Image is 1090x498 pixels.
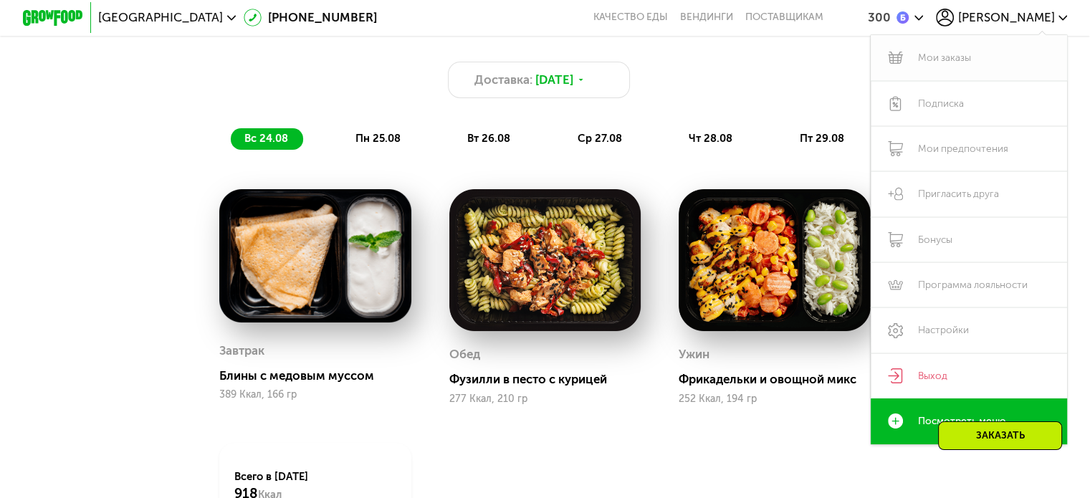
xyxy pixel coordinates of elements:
a: Подписка [871,81,1068,126]
div: 300 [867,11,890,24]
span: [PERSON_NAME] [957,11,1054,24]
a: Программа лояльности [871,262,1068,307]
span: [GEOGRAPHIC_DATA] [98,11,223,24]
div: 389 Ккал, 166 гр [219,389,411,401]
a: Настройки [871,307,1068,353]
a: Мои предпочтения [871,126,1068,171]
a: Посмотреть меню [871,398,1068,444]
a: Мои заказы [871,35,1068,80]
span: [DATE] [535,71,573,89]
a: [PHONE_NUMBER] [244,9,377,27]
div: поставщикам [745,11,823,24]
a: Вендинги [680,11,733,24]
div: Завтрак [219,340,264,363]
span: вт 26.08 [467,132,510,145]
div: 277 Ккал, 210 гр [449,393,641,405]
span: пт 29.08 [800,132,844,145]
div: Фрикадельки и овощной микс [679,372,882,387]
span: ср 27.08 [578,132,622,145]
div: 252 Ккал, 194 гр [679,393,871,405]
a: Выход [871,353,1068,398]
span: пн 25.08 [355,132,401,145]
span: вс 24.08 [244,132,288,145]
a: Пригласить друга [871,171,1068,216]
div: Блины с медовым муссом [219,368,423,383]
a: Бонусы [871,217,1068,262]
div: Ужин [679,343,709,366]
div: Заказать [938,421,1062,450]
span: чт 28.08 [689,132,732,145]
div: Обед [449,343,480,366]
span: Доставка: [474,71,532,89]
div: Фузилли в песто с курицей [449,372,653,387]
a: Качество еды [593,11,668,24]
